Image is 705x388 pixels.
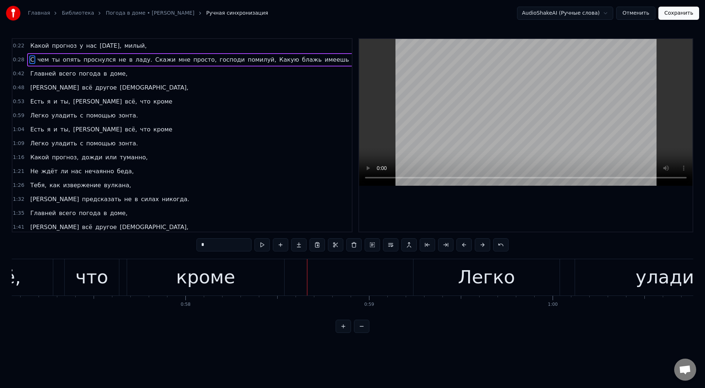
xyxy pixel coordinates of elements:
span: в [103,209,108,217]
a: Главная [28,10,50,17]
span: ли [60,167,69,175]
span: Главней [29,69,57,78]
div: что [75,264,108,291]
span: зонта. [118,139,139,148]
span: Тебя, [29,181,47,189]
span: 1:21 [13,168,24,175]
span: ты, [59,125,71,134]
span: помилуй, [247,55,277,64]
span: ты, [59,97,71,106]
span: уладить [51,111,78,120]
span: Скажи [155,55,176,64]
span: другое [94,83,117,92]
span: погода [78,69,101,78]
span: Легко [29,139,49,148]
span: всего [58,209,76,217]
span: опять [62,55,82,64]
span: с [79,139,84,148]
span: ты [351,55,361,64]
div: Легко [458,264,515,291]
span: погода [78,209,101,217]
span: Главней [29,209,57,217]
span: не [118,55,127,64]
span: туманно, [119,153,148,162]
span: дожди [81,153,103,162]
div: 0:58 [181,302,191,308]
span: извержение [62,181,102,189]
span: доме, [109,209,128,217]
span: [PERSON_NAME] [72,125,123,134]
span: уладить [51,139,78,148]
span: нечаянно [84,167,115,175]
span: просто, [193,55,217,64]
span: ладу. [135,55,153,64]
div: Открытый чат [674,359,696,381]
span: у [79,41,84,50]
span: и [53,125,58,134]
span: всё, [124,97,138,106]
span: 0:42 [13,70,24,77]
span: всего [58,69,76,78]
span: милый, [124,41,148,50]
span: Не [29,167,39,175]
span: [DEMOGRAPHIC_DATA], [119,83,189,92]
span: ждёт [40,167,58,175]
span: 0:22 [13,42,24,50]
span: 1:16 [13,154,24,161]
span: кроме [153,97,173,106]
span: чем [37,55,50,64]
span: всё [81,83,93,92]
span: никогда. [161,195,190,203]
span: Какой [29,41,50,50]
span: мне [178,55,191,64]
span: Какую [279,55,300,64]
span: всё, [124,125,138,134]
span: с [79,111,84,120]
span: помощью [86,111,116,120]
span: предсказать [81,195,122,203]
span: Есть [29,97,45,106]
span: доме, [109,69,128,78]
span: помощью [86,139,116,148]
span: господи [219,55,246,64]
span: 0:28 [13,56,24,64]
span: 1:26 [13,182,24,189]
span: кроме [153,125,173,134]
span: не [123,195,132,203]
span: Ручная синхронизация [206,10,268,17]
span: 0:59 [13,112,24,119]
span: [PERSON_NAME] [29,83,80,92]
span: я [46,97,51,106]
span: нас [86,41,98,50]
span: вулкана, [103,181,132,189]
span: проснулся [83,55,117,64]
a: Погода в доме • [PERSON_NAME] [106,10,194,17]
span: 1:04 [13,126,24,133]
div: 0:59 [364,302,374,308]
span: я [46,125,51,134]
span: в [129,55,133,64]
img: youka [6,6,21,21]
span: С [29,55,35,64]
span: как [49,181,61,189]
span: нас [70,167,83,175]
span: 1:32 [13,196,24,203]
span: и [53,97,58,106]
span: прогноз [51,41,77,50]
nav: breadcrumb [28,10,268,17]
span: беда, [116,167,135,175]
span: прогноз, [51,153,79,162]
span: в [134,195,139,203]
a: Библиотека [62,10,94,17]
span: или [105,153,117,162]
button: Отменить [616,7,655,20]
span: всё [81,223,93,231]
span: [DATE], [99,41,122,50]
span: имеешь [324,55,350,64]
span: Легко [29,111,49,120]
span: 1:41 [13,224,24,231]
span: 0:48 [13,84,24,91]
span: зонта. [118,111,139,120]
span: что [139,125,151,134]
span: другое [94,223,117,231]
